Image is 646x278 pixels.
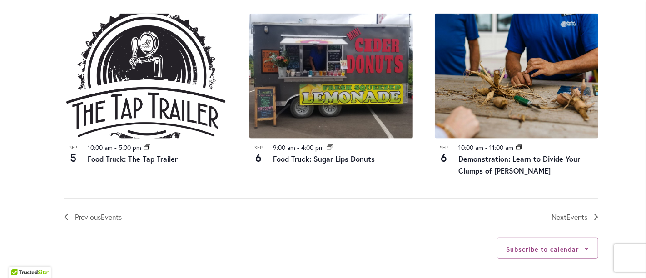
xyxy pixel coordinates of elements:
span: - [297,143,299,152]
iframe: Launch Accessibility Center [7,246,32,271]
a: Food Truck: Sugar Lips Donuts [273,154,375,164]
time: 5:00 pm [119,143,141,152]
span: Next [552,211,587,223]
span: 6 [249,150,268,165]
time: 10:00 am [458,143,483,152]
time: 9:00 am [273,143,295,152]
span: 6 [435,150,453,165]
a: Demonstration: Learn to Divide Your Clumps of [PERSON_NAME] [458,154,580,175]
span: Sep [435,144,453,152]
span: Sep [64,144,82,152]
a: Food Truck: The Tap Trailer [88,154,178,164]
a: Next Events [552,211,598,223]
a: Previous Events [64,211,122,223]
span: Events [101,212,122,222]
span: Events [566,212,587,222]
span: - [485,143,487,152]
span: - [114,143,117,152]
time: 10:00 am [88,143,113,152]
time: 4:00 pm [301,143,324,152]
span: Previous [75,211,122,223]
img: Dividing Dahlia Tuber Clumps [435,14,598,139]
span: Sep [249,144,268,152]
span: 5 [64,150,82,165]
img: Food Truck: Sugar Lips Apple Cider Donuts [249,14,413,139]
time: 11:00 am [489,143,513,152]
img: Food Truck: The Tap Trailer [64,14,228,139]
button: Subscribe to calendar [507,245,579,253]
